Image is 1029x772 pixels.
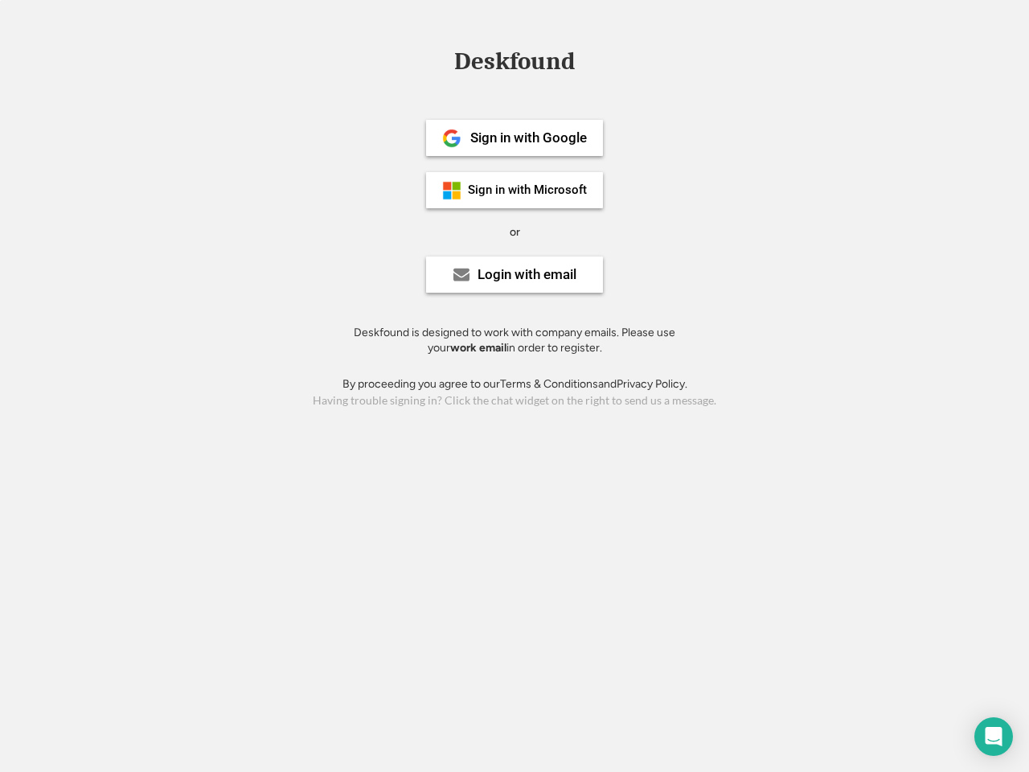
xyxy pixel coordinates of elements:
div: Deskfound is designed to work with company emails. Please use your in order to register. [334,325,695,356]
a: Privacy Policy. [617,377,687,391]
img: ms-symbollockup_mssymbol_19.png [442,181,461,200]
div: or [510,224,520,240]
div: Open Intercom Messenger [974,717,1013,756]
div: Sign in with Google [470,131,587,145]
div: By proceeding you agree to our and [342,376,687,392]
a: Terms & Conditions [500,377,598,391]
div: Login with email [478,268,576,281]
strong: work email [450,341,506,355]
div: Sign in with Microsoft [468,184,587,196]
div: Deskfound [446,49,583,74]
img: 1024px-Google__G__Logo.svg.png [442,129,461,148]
